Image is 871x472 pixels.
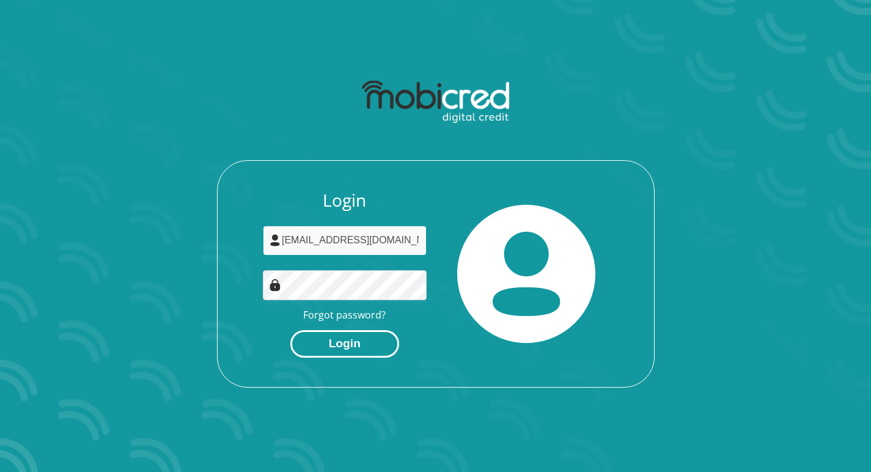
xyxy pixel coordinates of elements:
[362,81,509,124] img: mobicred logo
[303,308,386,322] a: Forgot password?
[263,190,427,211] h3: Login
[290,330,399,358] button: Login
[269,279,281,291] img: Image
[269,234,281,246] img: user-icon image
[263,226,427,256] input: Username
